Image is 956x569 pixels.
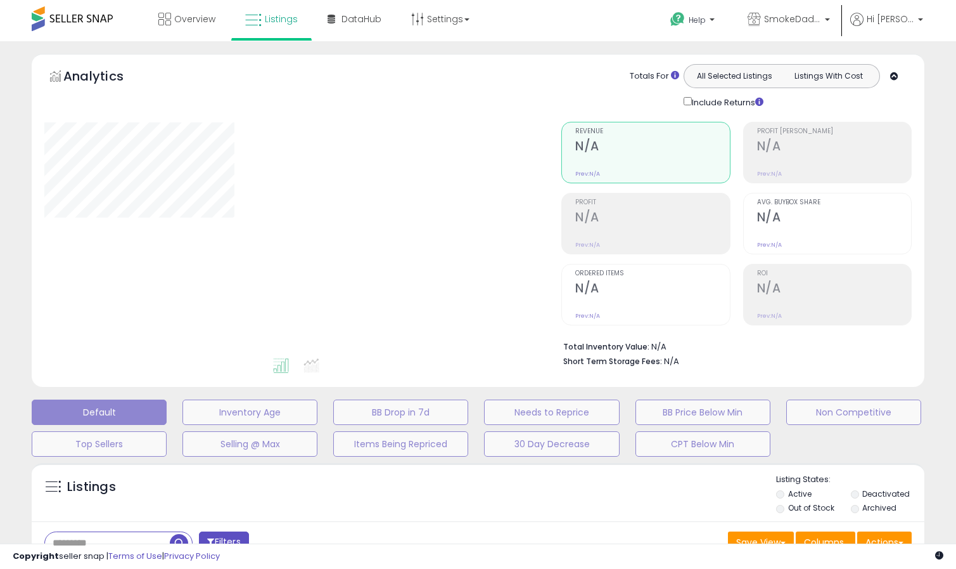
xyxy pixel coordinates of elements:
button: Listings With Cost [781,68,876,84]
h2: N/A [575,210,729,227]
h2: N/A [575,139,729,156]
button: Items Being Repriced [333,431,468,457]
i: Get Help [670,11,685,27]
small: Prev: N/A [757,312,782,320]
h2: N/A [757,139,911,156]
a: Hi [PERSON_NAME] [850,13,923,41]
a: Help [660,2,727,41]
span: ROI [757,270,911,277]
b: Total Inventory Value: [563,341,649,352]
span: Ordered Items [575,270,729,277]
small: Prev: N/A [757,241,782,249]
div: seller snap | | [13,551,220,563]
span: Hi [PERSON_NAME] [867,13,914,25]
small: Prev: N/A [575,241,600,249]
button: Needs to Reprice [484,400,619,425]
h2: N/A [757,210,911,227]
h2: N/A [575,281,729,298]
small: Prev: N/A [575,312,600,320]
span: SmokeDaddy LLC [764,13,821,25]
button: BB Drop in 7d [333,400,468,425]
button: 30 Day Decrease [484,431,619,457]
b: Short Term Storage Fees: [563,356,662,367]
span: N/A [664,355,679,367]
h2: N/A [757,281,911,298]
span: Overview [174,13,215,25]
span: Help [689,15,706,25]
div: Include Returns [674,95,779,109]
button: Inventory Age [182,400,317,425]
span: DataHub [341,13,381,25]
small: Prev: N/A [757,170,782,178]
button: All Selected Listings [687,68,782,84]
span: Revenue [575,128,729,135]
span: Listings [265,13,298,25]
button: CPT Below Min [635,431,770,457]
button: BB Price Below Min [635,400,770,425]
button: Selling @ Max [182,431,317,457]
strong: Copyright [13,550,59,562]
li: N/A [563,338,902,353]
span: Profit [PERSON_NAME] [757,128,911,135]
button: Non Competitive [786,400,921,425]
small: Prev: N/A [575,170,600,178]
h5: Analytics [63,67,148,88]
span: Profit [575,199,729,206]
div: Totals For [630,70,679,82]
span: Avg. Buybox Share [757,199,911,206]
button: Default [32,400,167,425]
button: Top Sellers [32,431,167,457]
